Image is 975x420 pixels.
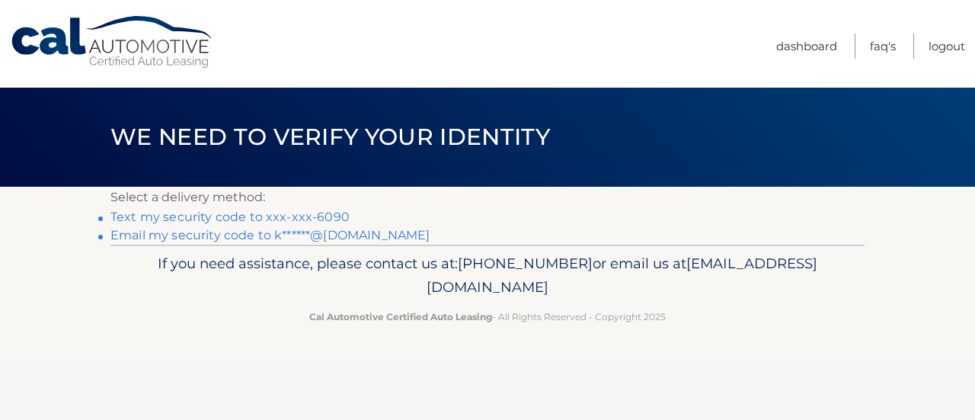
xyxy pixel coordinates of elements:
[309,311,492,322] strong: Cal Automotive Certified Auto Leasing
[120,252,855,300] p: If you need assistance, please contact us at: or email us at
[458,255,593,272] span: [PHONE_NUMBER]
[776,34,837,59] a: Dashboard
[110,187,865,208] p: Select a delivery method:
[110,123,550,151] span: We need to verify your identity
[870,34,896,59] a: FAQ's
[110,210,350,224] a: Text my security code to xxx-xxx-6090
[929,34,965,59] a: Logout
[10,15,216,69] a: Cal Automotive
[110,228,430,242] a: Email my security code to k******@[DOMAIN_NAME]
[120,309,855,325] p: - All Rights Reserved - Copyright 2025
